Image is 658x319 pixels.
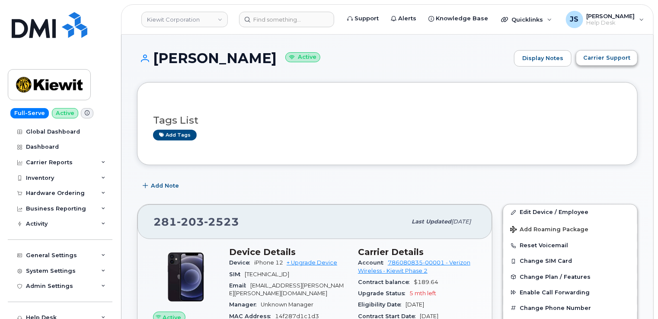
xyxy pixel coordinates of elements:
[204,215,239,228] span: 2523
[520,289,590,296] span: Enable Call Forwarding
[414,279,438,285] span: $189.64
[153,215,239,228] span: 281
[358,290,409,297] span: Upgrade Status
[285,52,320,62] small: Active
[153,130,197,140] a: Add tags
[620,281,652,313] iframe: Messenger Launcher
[229,271,245,278] span: SIM
[503,285,637,300] button: Enable Call Forwarding
[229,282,344,297] span: [EMAIL_ADDRESS][PERSON_NAME][PERSON_NAME][DOMAIN_NAME]
[287,259,337,266] a: + Upgrade Device
[137,178,186,194] button: Add Note
[406,301,424,308] span: [DATE]
[510,226,588,234] span: Add Roaming Package
[137,51,510,66] h1: [PERSON_NAME]
[358,301,406,308] span: Eligibility Date
[229,301,261,308] span: Manager
[503,253,637,269] button: Change SIM Card
[583,54,630,62] span: Carrier Support
[409,290,436,297] span: 5 mth left
[412,218,451,225] span: Last updated
[503,220,637,238] button: Add Roaming Package
[358,247,476,257] h3: Carrier Details
[151,182,179,190] span: Add Note
[503,269,637,285] button: Change Plan / Features
[261,301,313,308] span: Unknown Manager
[503,238,637,253] button: Reset Voicemail
[503,300,637,316] button: Change Phone Number
[358,259,470,274] a: 786080835-00001 - Verizon Wireless - Kiewit Phase 2
[229,247,348,257] h3: Device Details
[358,279,414,285] span: Contract balance
[229,259,254,266] span: Device
[514,50,572,67] a: Display Notes
[503,204,637,220] a: Edit Device / Employee
[254,259,283,266] span: iPhone 12
[520,274,591,280] span: Change Plan / Features
[153,115,622,126] h3: Tags List
[160,251,212,303] img: iPhone_12.jpg
[229,282,250,289] span: Email
[358,259,388,266] span: Account
[177,215,204,228] span: 203
[451,218,471,225] span: [DATE]
[245,271,289,278] span: [TECHNICAL_ID]
[576,50,638,66] button: Carrier Support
